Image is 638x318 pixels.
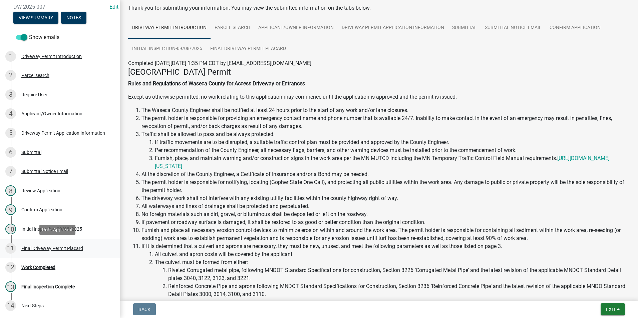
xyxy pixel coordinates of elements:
span: DW-2025-007 [13,4,107,10]
div: Driveway Permit Introduction [21,54,82,59]
a: Initial Inspection-09/08/2025 [128,38,206,60]
a: Submittal [448,17,481,39]
div: Final Inspection Complete [21,284,75,289]
div: Confirm Application [21,207,62,212]
div: 9 [5,204,16,215]
div: 2 [5,70,16,81]
div: Applicant/Owner Information [21,111,82,116]
h4: [GEOGRAPHIC_DATA] Permit [128,67,630,77]
div: 10 [5,224,16,234]
label: Show emails [16,33,59,41]
div: 1 [5,51,16,62]
li: Riveted Corrugated metal pipe, following MNDOT Standard Specifications for construction, Section ... [168,266,630,282]
a: Final Driveway Permit Placard [206,38,290,60]
li: Per recommendation of the County Engineer, all necessary flags, barriers, and other warning devic... [155,146,630,154]
li: If pavement or roadway surface is damaged, it shall be restored to as good or better condition th... [141,218,630,226]
div: 14 [5,300,16,311]
button: Back [133,303,156,315]
li: The driveway work shall not interfere with any existing utility facilities within the county high... [141,194,630,202]
div: 7 [5,166,16,177]
div: 13 [5,281,16,292]
div: 3 [5,89,16,100]
div: 6 [5,147,16,158]
wm-modal-confirm: Notes [61,15,86,21]
button: Notes [61,12,86,24]
a: Driveway Permit Application Information [338,17,448,39]
a: Driveway Permit Introduction [128,17,211,39]
a: Submittal Notice Email [481,17,546,39]
li: The culvert must be formed from either: [155,258,630,298]
li: If traffic movements are to be disrupted, a suitable traffic control plan must be provided and ap... [155,138,630,146]
div: Require User [21,92,47,97]
li: If it is determined that a culvert and aprons are necessary, they must be new, unused, and meet t... [141,242,630,298]
div: Parcel search [21,73,49,78]
div: 4 [5,108,16,119]
li: Traffic shall be allowed to pass and be always protected. [141,130,630,170]
li: The permit holder is responsible for providing an emergency contact name and phone number that is... [141,114,630,130]
a: Confirm Application [546,17,605,39]
div: 12 [5,262,16,273]
div: Final Driveway Permit Placard [21,246,83,251]
strong: Rules and Regulations of Waseca County for Access Driveway or Entrances [128,80,305,87]
div: Submittal Notice Email [21,169,68,174]
wm-modal-confirm: Summary [13,15,58,21]
li: The Waseca County Engineer shall be notified at least 24 hours prior to the start of any work and... [141,106,630,114]
a: [URL][DOMAIN_NAME][US_STATE] [155,155,610,169]
li: All waterways and lines of drainage shall be protected and perpetuated. [141,202,630,210]
a: Edit [109,4,118,10]
li: Furnish, place, and maintain warning and/or construction signs in the work area per the MN MUTCD ... [155,154,630,170]
div: Initial Inspection-09/08/2025 [21,227,82,231]
wm-modal-confirm: Edit Application Number [109,4,118,10]
div: Thank you for submitting your information. You may view the submitted information on the tabs below. [128,4,630,12]
div: Driveway Permit Application Information [21,131,105,135]
li: No foreign materials such as dirt, gravel, or bituminous shall be deposited or left on the roadway. [141,210,630,218]
div: Work Completed [21,265,55,270]
button: Exit [601,303,625,315]
div: 8 [5,185,16,196]
li: All culvert and apron costs will be covered by the applicant. [155,250,630,258]
div: Review Application [21,188,60,193]
span: Completed [DATE][DATE] 1:35 PM CDT by [EMAIL_ADDRESS][DOMAIN_NAME] [128,60,311,66]
a: Applicant/Owner Information [254,17,338,39]
span: Back [138,307,150,312]
div: Submittal [21,150,41,155]
span: Exit [606,307,616,312]
div: Role: Applicant [39,225,75,235]
p: Except as otherwise permitted, no work relating to this application may commence until the applic... [128,93,630,101]
li: Reinforced Concrete Pipe and aprons following MNDOT Standard Specifications for Construction, Sec... [168,282,630,298]
div: 5 [5,128,16,138]
li: At the discretion of the County Engineer, a Certificate of Insurance and/or a Bond may be needed. [141,170,630,178]
a: Parcel search [211,17,254,39]
li: The permit holder is responsible for notifying, locating (Gopher State One Call), and protecting ... [141,178,630,194]
li: Furnish and place all necessary erosion control devices to minimize erosion within and around the... [141,226,630,242]
button: View Summary [13,12,58,24]
div: 11 [5,243,16,254]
